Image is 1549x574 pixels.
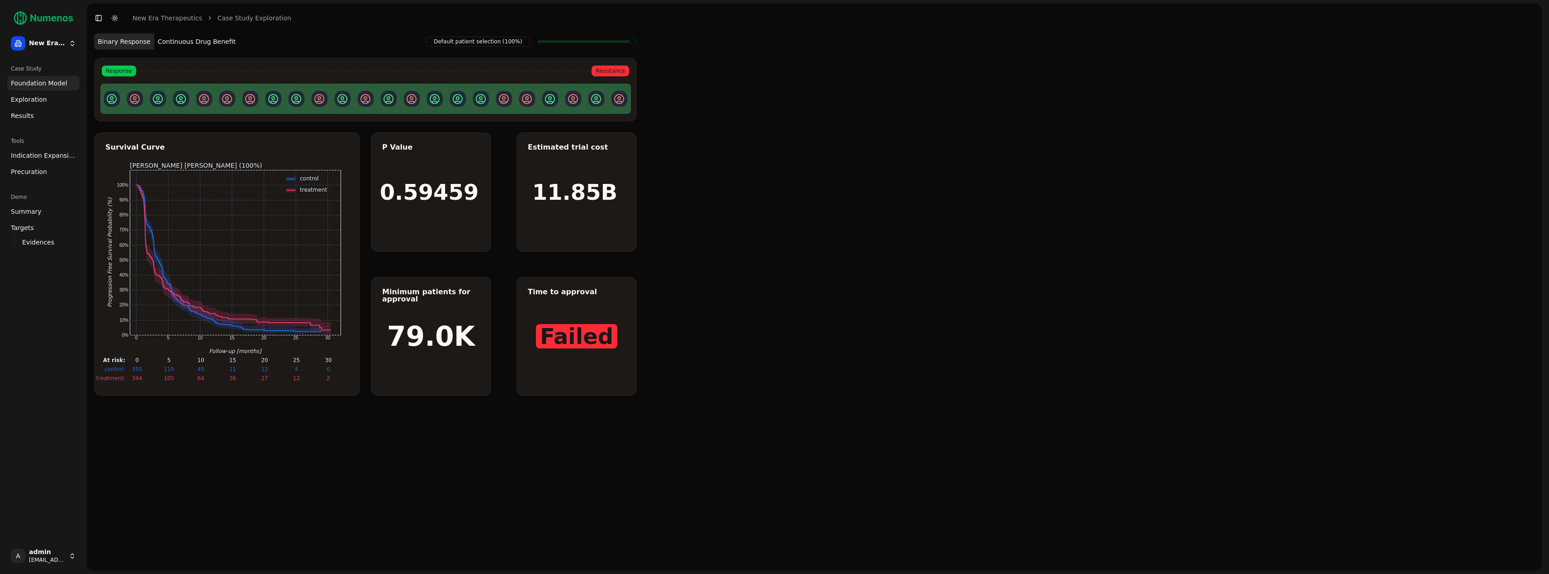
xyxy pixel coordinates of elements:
text: 0 [327,366,330,372]
div: Demo [7,190,80,204]
button: Toggle Sidebar [92,12,105,24]
text: 15 [229,335,235,340]
text: 105 [164,375,174,381]
text: 20 [261,335,267,340]
text: 60% [119,243,128,248]
button: Toggle Dark Mode [109,12,121,24]
h1: 0.59459 [380,181,479,203]
text: 115 [164,366,174,372]
text: 12 [261,366,268,372]
div: Survival Curve [105,144,349,151]
h1: 11.85B [532,181,617,203]
a: Results [7,108,80,123]
text: control [300,175,319,182]
text: 45 [197,366,204,372]
a: Targets [7,221,80,235]
button: Aadmin[EMAIL_ADDRESS] [7,545,80,567]
text: 30% [119,287,128,292]
a: New Era Therapeutics [133,14,202,23]
text: 5 [167,357,171,363]
text: 10 [198,335,203,340]
span: admin [29,548,65,556]
a: Indication Expansion [7,148,80,163]
text: 50% [119,258,128,263]
text: 10% [119,318,128,323]
text: 80% [119,212,128,217]
text: 25 [293,335,298,340]
text: Progression Free Survival Probability (%) [107,198,113,307]
span: Exploration [11,95,47,104]
text: 30 [325,357,332,363]
span: Results [11,111,34,120]
h1: 79.0K [387,323,475,350]
text: 4 [294,366,298,372]
a: Foundation Model [7,76,80,90]
div: Case Study [7,61,80,76]
text: 30 [325,335,331,340]
span: New Era Therapeutics [29,39,65,47]
span: Response [102,66,136,76]
text: 10 [197,357,204,363]
button: Binary Response [94,33,154,50]
a: Evidences [19,236,69,249]
text: 27 [261,375,268,381]
text: 0 [135,357,139,363]
text: 36 [229,375,236,381]
nav: breadcrumb [133,14,291,23]
text: treatment: [96,375,125,381]
text: Follow-up [months] [209,348,262,354]
a: Exploration [7,92,80,107]
button: Continuous Drug Benefit [154,33,239,50]
text: 0% [122,333,128,338]
text: 15 [229,357,236,363]
span: Resistance [592,66,629,76]
span: Evidences [22,238,54,247]
text: 344 [132,375,142,381]
text: 20% [119,302,128,307]
span: [EMAIL_ADDRESS] [29,556,65,564]
div: Tools [7,134,80,148]
a: Case Study Exploration [218,14,291,23]
span: Summary [11,207,42,216]
text: 5 [167,335,170,340]
text: 2 [327,375,330,381]
text: 12 [293,375,299,381]
span: Targets [11,223,34,232]
text: 25 [293,357,299,363]
text: 100% [117,183,128,188]
text: 20 [261,357,268,363]
text: [PERSON_NAME] [PERSON_NAME] (100%) [130,162,262,169]
span: Default patient selection (100%) [426,37,530,47]
text: 21 [229,366,236,372]
text: At risk: [103,357,125,363]
span: Indication Expansion [11,151,76,160]
text: treatment [300,187,327,193]
a: Precuration [7,165,80,179]
text: 90% [119,198,128,202]
text: 70% [119,227,128,232]
span: Precuration [11,167,47,176]
img: Numenos [7,7,80,29]
span: A [11,549,25,563]
text: 0 [135,335,137,340]
span: Failed [536,324,617,348]
span: Foundation Model [11,79,67,88]
text: 64 [197,375,204,381]
button: New Era Therapeutics [7,33,80,54]
text: 40% [119,273,128,278]
text: control: [104,366,125,372]
text: 355 [132,366,142,372]
a: Summary [7,204,80,219]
